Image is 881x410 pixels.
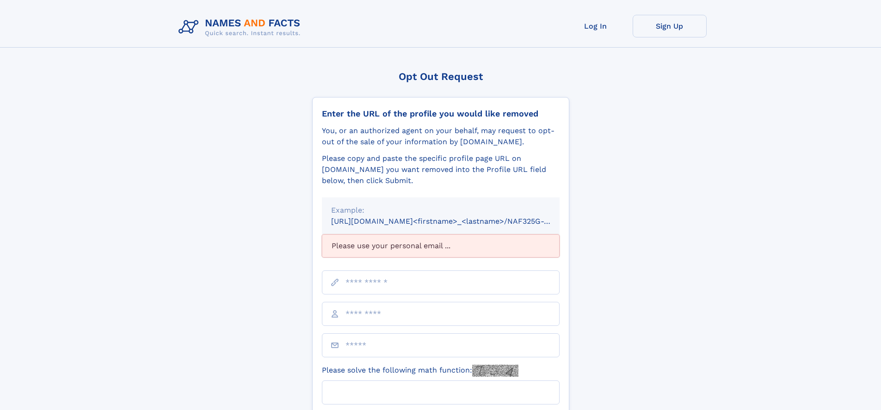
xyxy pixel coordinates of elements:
small: [URL][DOMAIN_NAME]<firstname>_<lastname>/NAF325G-xxxxxxxx [331,217,577,226]
div: Please copy and paste the specific profile page URL on [DOMAIN_NAME] you want removed into the Pr... [322,153,560,186]
a: Sign Up [633,15,707,37]
div: Example: [331,205,550,216]
label: Please solve the following math function: [322,365,518,377]
div: You, or an authorized agent on your behalf, may request to opt-out of the sale of your informatio... [322,125,560,147]
div: Opt Out Request [312,71,569,82]
img: Logo Names and Facts [175,15,308,40]
div: Please use your personal email ... [322,234,560,257]
a: Log In [559,15,633,37]
div: Enter the URL of the profile you would like removed [322,109,560,119]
